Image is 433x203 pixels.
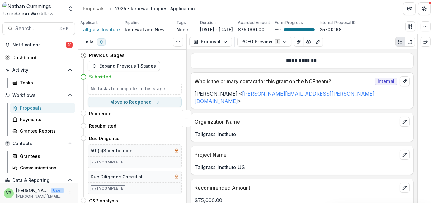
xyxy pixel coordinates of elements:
p: User [51,188,64,193]
a: Payments [10,114,75,125]
p: Who is the primary contact for this grant on the NCF team? [195,78,372,85]
button: edit [400,183,410,193]
button: Move to Reopened [88,97,182,107]
h4: Reopened [89,110,111,117]
p: Tallgrass Institute US [195,163,410,171]
div: Valerie Boucard [6,191,12,195]
div: Proposals [20,105,70,111]
p: Internal Proposal ID [320,20,356,26]
a: Tasks [10,78,75,88]
div: Grantee Reports [20,128,70,134]
img: Nathan Cummings Foundation Workflow Sandbox logo [2,2,64,15]
span: Data & Reporting [12,178,65,183]
button: Expand Previous 1 Stages [88,61,160,71]
div: Dashboard [12,54,70,61]
button: View Attached Files [294,37,304,47]
a: Tallgrass Institute [80,26,120,33]
button: PDF view [405,37,415,47]
p: Incomplete [97,159,124,165]
p: Organization Name [195,118,397,125]
span: Search... [15,26,55,31]
button: Toggle View Cancelled Tasks [173,37,183,47]
h5: 501(c)3 Verification [91,147,133,154]
button: PCEO Preview1 [237,37,291,47]
p: Tallgrass Institute [195,130,410,138]
button: edit [400,117,410,127]
p: Applicant [80,20,98,26]
p: Recommended Amount [195,184,397,191]
p: Form Progress [275,20,303,26]
p: None [176,26,188,33]
button: edit [400,76,410,86]
a: Communications [10,163,75,173]
p: [PERSON_NAME][EMAIL_ADDRESS][PERSON_NAME][DOMAIN_NAME] [16,194,64,199]
button: More [66,190,74,197]
button: Expand right [421,37,431,47]
button: Open Activity [2,65,75,75]
span: Contacts [12,141,65,146]
a: Grantees [10,151,75,161]
span: Workflows [12,93,65,98]
button: Plaintext view [395,37,405,47]
p: 25-00168 [320,26,342,33]
nav: breadcrumb [80,4,197,13]
div: ⌘ + K [57,25,70,32]
button: Open entity switcher [66,2,75,15]
div: Communications [20,164,70,171]
p: Pipeline [125,20,140,26]
h4: Resubmitted [89,123,116,129]
span: 31 [66,42,73,48]
span: Notifications [12,42,66,48]
a: [PERSON_NAME][EMAIL_ADDRESS][PERSON_NAME][DOMAIN_NAME] [195,91,374,104]
span: 0 [97,38,106,46]
p: Duration [200,20,216,26]
div: 2025 - Renewal Request Application [115,5,195,12]
p: Awarded Amount [238,20,270,26]
h4: Submitted [89,73,111,80]
button: Notifications31 [2,40,75,50]
p: [DATE] - [DATE] [200,26,233,33]
button: Partners [403,2,416,15]
button: Proposal [189,37,232,47]
a: Grantee Reports [10,126,75,136]
button: Search... [2,22,75,35]
div: Proposals [83,5,105,12]
p: Incomplete [97,186,124,191]
button: Open Workflows [2,90,75,100]
p: [PERSON_NAME] < > [195,90,410,105]
p: Tags [176,20,186,26]
h5: Due Diligence Checklist [91,173,143,180]
span: Internal [375,78,397,85]
p: 100 % [275,27,281,32]
button: Edit as form [313,37,323,47]
a: Proposals [10,103,75,113]
a: Dashboard [2,52,75,63]
p: $75,000.00 [238,26,265,33]
p: Renewal and New Grants Pipeline [125,26,172,33]
p: [PERSON_NAME] [16,187,49,194]
div: Tasks [20,79,70,86]
h3: Tasks [82,39,95,45]
p: Project Name [195,151,397,158]
button: edit [400,150,410,160]
button: Open Data & Reporting [2,175,75,185]
button: Get Help [418,2,431,15]
h4: Due Diligence [89,135,120,142]
h4: Previous Stages [89,52,125,59]
a: Proposals [80,4,107,13]
span: Activity [12,68,65,73]
div: Payments [20,116,70,123]
button: Open Contacts [2,139,75,149]
div: Grantees [20,153,70,159]
h5: No tasks to complete in this stage [91,85,179,92]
